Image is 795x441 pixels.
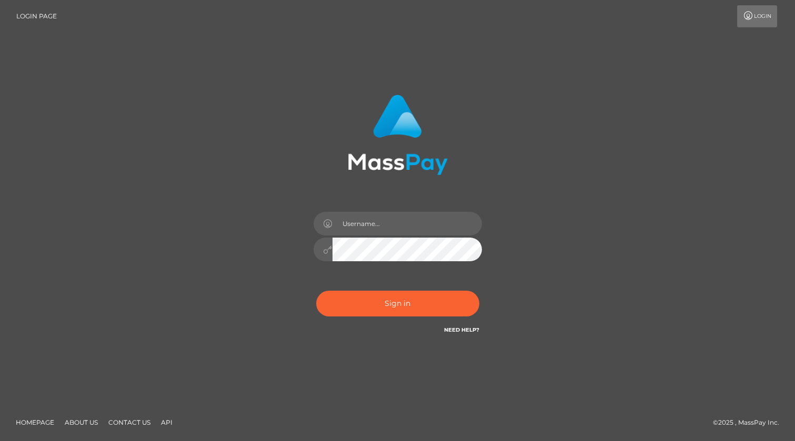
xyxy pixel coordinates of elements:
img: MassPay Login [348,95,448,175]
button: Sign in [316,291,479,316]
a: API [157,414,177,430]
input: Username... [333,212,482,235]
a: Login Page [16,5,57,27]
a: About Us [61,414,102,430]
a: Login [737,5,777,27]
div: © 2025 , MassPay Inc. [713,417,787,428]
a: Need Help? [444,326,479,333]
a: Contact Us [104,414,155,430]
a: Homepage [12,414,58,430]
